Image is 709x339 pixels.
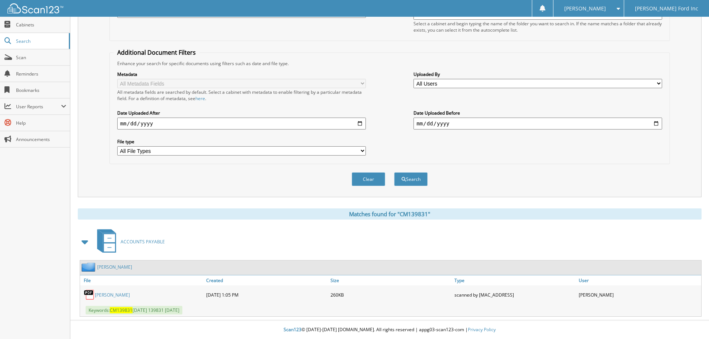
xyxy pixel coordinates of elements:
a: File [80,275,204,285]
div: Enhance your search for specific documents using filters such as date and file type. [114,60,666,67]
a: Privacy Policy [468,326,496,333]
div: All metadata fields are searched by default. Select a cabinet with metadata to enable filtering b... [117,89,366,102]
a: [PERSON_NAME] [95,292,130,298]
div: scanned by [MAC_ADDRESS] [453,287,577,302]
button: Clear [352,172,385,186]
span: Announcements [16,136,66,143]
span: User Reports [16,103,61,110]
span: Scan123 [284,326,301,333]
label: Metadata [117,71,366,77]
div: [PERSON_NAME] [577,287,701,302]
label: Uploaded By [413,71,662,77]
span: Keywords: [DATE] 139831 [DATE] [86,306,182,314]
div: © [DATE]-[DATE] [DOMAIN_NAME]. All rights reserved | appg03-scan123-com | [70,321,709,339]
img: scan123-logo-white.svg [7,3,63,13]
a: Created [204,275,329,285]
legend: Additional Document Filters [114,48,199,57]
span: Help [16,120,66,126]
span: Search [16,38,65,44]
input: end [413,118,662,129]
label: Date Uploaded Before [413,110,662,116]
div: 260KB [329,287,453,302]
span: ACCOUNTS PAYABLE [121,239,165,245]
img: PDF.png [84,289,95,300]
div: Select a cabinet and begin typing the name of the folder you want to search in. If the name match... [413,20,662,33]
span: [PERSON_NAME] Ford Inc [635,6,698,11]
div: [DATE] 1:05 PM [204,287,329,302]
a: User [577,275,701,285]
a: here [195,95,205,102]
span: CM139831 [110,307,132,313]
label: File type [117,138,366,145]
span: Cabinets [16,22,66,28]
span: Bookmarks [16,87,66,93]
span: Reminders [16,71,66,77]
input: start [117,118,366,129]
button: Search [394,172,428,186]
a: Size [329,275,453,285]
a: ACCOUNTS PAYABLE [93,227,165,256]
div: Matches found for "CM139831" [78,208,702,220]
span: [PERSON_NAME] [564,6,606,11]
a: Type [453,275,577,285]
a: [PERSON_NAME] [97,264,132,270]
img: folder2.png [82,262,97,272]
span: Scan [16,54,66,61]
label: Date Uploaded After [117,110,366,116]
